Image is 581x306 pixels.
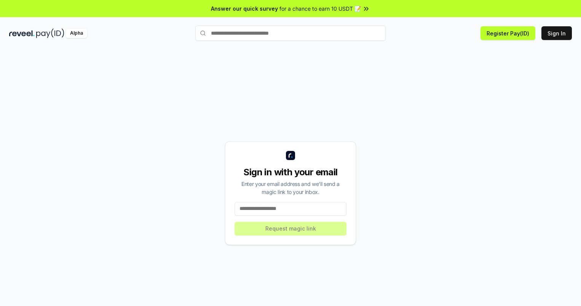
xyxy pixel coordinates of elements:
img: logo_small [286,151,295,160]
div: Enter your email address and we’ll send a magic link to your inbox. [235,180,346,196]
span: Answer our quick survey [211,5,278,13]
div: Sign in with your email [235,166,346,178]
img: pay_id [36,29,64,38]
div: Alpha [66,29,87,38]
button: Register Pay(ID) [480,26,535,40]
button: Sign In [541,26,572,40]
span: for a chance to earn 10 USDT 📝 [279,5,361,13]
img: reveel_dark [9,29,35,38]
